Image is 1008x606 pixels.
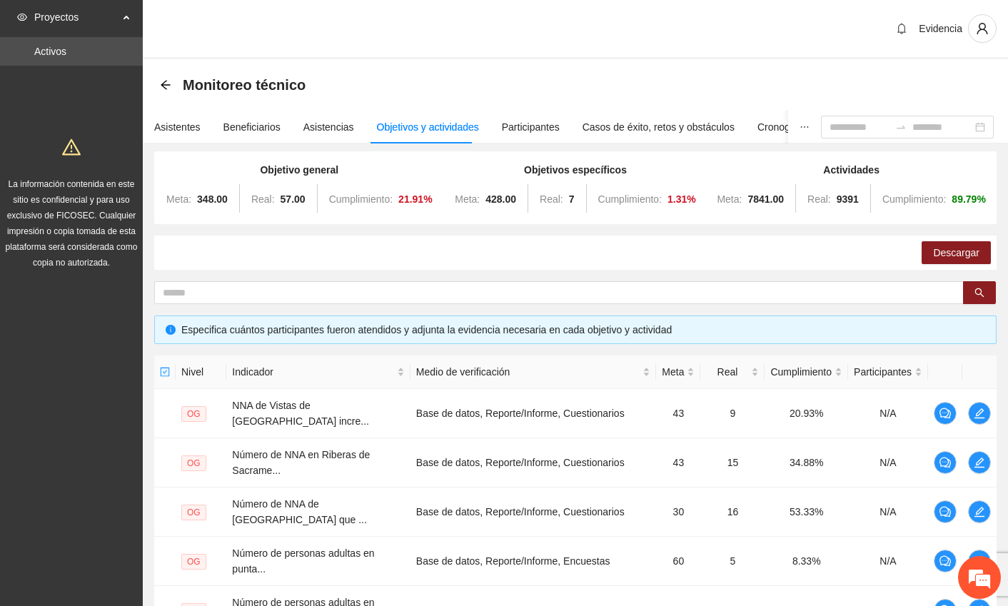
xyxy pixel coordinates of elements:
th: Nivel [176,355,226,389]
td: N/A [848,389,928,438]
span: arrow-left [160,79,171,91]
strong: 9391 [837,193,859,205]
strong: 348.00 [197,193,228,205]
span: Cumplimiento: [329,193,393,205]
td: Base de datos, Reporte/Informe, Cuestionarios [410,438,657,488]
div: Beneficiarios [223,119,281,135]
button: bell [890,17,913,40]
span: Evidencia [919,23,962,34]
span: Real: [251,193,275,205]
td: 15 [700,438,765,488]
span: Medio de verificación [416,364,640,380]
td: 5 [700,537,765,586]
strong: 7841.00 [747,193,784,205]
div: Asistentes [154,119,201,135]
span: Número de NNA en Riberas de Sacrame... [232,449,370,476]
span: info-circle [166,325,176,335]
th: Indicador [226,355,410,389]
strong: 57.00 [281,193,306,205]
span: OG [181,406,206,422]
td: 34.88% [765,438,848,488]
td: 20.93% [765,389,848,438]
button: comment [934,500,957,523]
span: Cumplimiento [770,364,832,380]
strong: Objetivos específicos [524,164,627,176]
td: 9 [700,389,765,438]
strong: Objetivo general [260,164,338,176]
a: Activos [34,46,66,57]
span: Cumplimiento: [598,193,662,205]
span: Meta: [455,193,480,205]
span: eye [17,12,27,22]
span: Indicador [232,364,393,380]
td: 53.33% [765,488,848,537]
th: Participantes [848,355,928,389]
span: OG [181,505,206,520]
td: N/A [848,438,928,488]
button: Descargar [922,241,991,264]
th: Meta [656,355,700,389]
span: to [895,121,907,133]
button: edit [968,500,991,523]
td: Base de datos, Reporte/Informe, Cuestionarios [410,389,657,438]
strong: 1.31 % [667,193,696,205]
span: Número de personas adultas en punta... [232,547,374,575]
button: edit [968,451,991,474]
button: comment [934,451,957,474]
span: NNA de Vistas de [GEOGRAPHIC_DATA] incre... [232,400,369,427]
span: Real: [807,193,831,205]
button: ellipsis [788,111,821,143]
div: Objetivos y actividades [377,119,479,135]
div: Cronograma [757,119,813,135]
span: edit [969,506,990,517]
td: 8.33% [765,537,848,586]
span: Cumplimiento: [882,193,946,205]
span: Participantes [854,364,912,380]
div: Especifica cuántos participantes fueron atendidos y adjunta la evidencia necesaria en cada objeti... [181,322,985,338]
span: Monitoreo técnico [183,74,306,96]
button: search [963,281,996,304]
th: Medio de verificación [410,355,657,389]
span: Meta [662,364,684,380]
td: Base de datos, Reporte/Informe, Encuestas [410,537,657,586]
span: Meta: [166,193,191,205]
span: OG [181,554,206,570]
span: Descargar [933,245,979,261]
strong: Actividades [823,164,880,176]
span: Real: [540,193,563,205]
span: Número de NNA de [GEOGRAPHIC_DATA] que ... [232,498,367,525]
strong: 7 [569,193,575,205]
span: Meta: [717,193,742,205]
span: Proyectos [34,3,119,31]
span: Real [706,364,748,380]
span: OG [181,455,206,471]
button: comment [934,550,957,572]
td: 30 [656,488,700,537]
td: 43 [656,389,700,438]
td: 60 [656,537,700,586]
td: 16 [700,488,765,537]
span: edit [969,457,990,468]
span: swap-right [895,121,907,133]
strong: 428.00 [485,193,516,205]
span: ellipsis [800,122,810,132]
span: edit [969,408,990,419]
span: user [969,22,996,35]
strong: 21.91 % [398,193,433,205]
td: N/A [848,537,928,586]
span: bell [891,23,912,34]
div: Casos de éxito, retos y obstáculos [583,119,735,135]
div: Asistencias [303,119,354,135]
span: warning [62,138,81,156]
strong: 89.79 % [952,193,986,205]
th: Real [700,355,765,389]
span: search [974,288,984,299]
button: user [968,14,997,43]
button: edit [968,402,991,425]
td: N/A [848,488,928,537]
span: check-square [160,367,170,377]
div: Back [160,79,171,91]
span: edit [969,555,990,567]
td: 43 [656,438,700,488]
th: Cumplimiento [765,355,848,389]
